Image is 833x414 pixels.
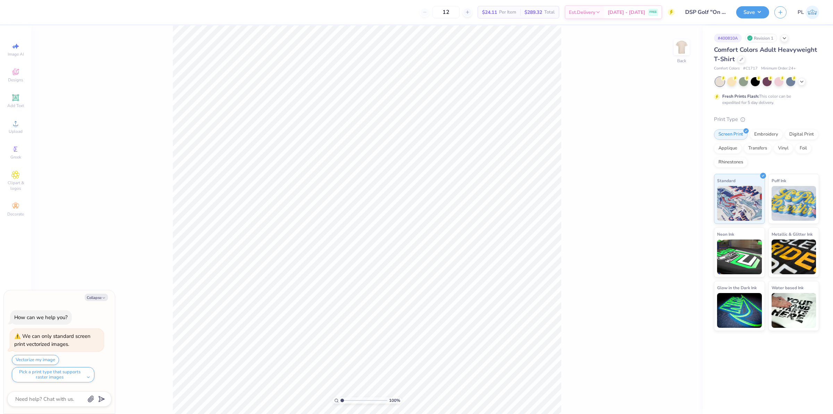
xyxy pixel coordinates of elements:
img: Puff Ink [772,186,816,221]
div: Screen Print [714,129,748,140]
span: Neon Ink [717,230,734,238]
button: Pick a print type that supports raster images [12,367,94,382]
button: Vectorize my image [12,355,59,365]
span: Image AI [8,51,24,57]
span: # C1717 [743,66,758,72]
img: Standard [717,186,762,221]
span: Glow in the Dark Ink [717,284,757,291]
div: Applique [714,143,742,154]
span: Per Item [499,9,516,16]
span: FREE [649,10,657,15]
img: Water based Ink [772,293,816,328]
div: Foil [795,143,811,154]
strong: Fresh Prints Flash: [722,94,759,99]
span: Add Text [7,103,24,108]
input: – – [432,6,460,18]
span: Puff Ink [772,177,786,184]
span: Standard [717,177,735,184]
img: Pamela Lois Reyes [806,6,819,19]
button: Collapse [85,294,108,301]
div: Back [677,58,686,64]
span: PL [798,8,804,16]
div: Embroidery [750,129,783,140]
button: Save [736,6,769,18]
div: Vinyl [774,143,793,154]
img: Metallic & Glitter Ink [772,240,816,274]
span: Minimum Order: 24 + [761,66,796,72]
div: Print Type [714,115,819,123]
img: Glow in the Dark Ink [717,293,762,328]
span: Upload [9,129,23,134]
span: [DATE] - [DATE] [608,9,645,16]
span: $24.11 [482,9,497,16]
div: Rhinestones [714,157,748,168]
div: Revision 1 [745,34,777,42]
div: # 400810A [714,34,742,42]
input: Untitled Design [680,5,731,19]
span: Greek [10,154,21,160]
span: Decorate [7,211,24,217]
a: PL [798,6,819,19]
div: Transfers [744,143,772,154]
span: Total [544,9,555,16]
span: Metallic & Glitter Ink [772,230,813,238]
div: This color can be expedited for 5 day delivery. [722,93,808,106]
span: Water based Ink [772,284,803,291]
img: Back [675,40,689,54]
span: Designs [8,77,23,83]
span: Est. Delivery [569,9,595,16]
div: How can we help you? [14,314,68,321]
span: Clipart & logos [3,180,28,191]
span: Comfort Colors Adult Heavyweight T-Shirt [714,46,817,63]
span: $289.32 [524,9,542,16]
span: 100 % [389,397,400,404]
div: We can only standard screen print vectorized images. [14,333,91,348]
div: Digital Print [785,129,818,140]
img: Neon Ink [717,240,762,274]
span: Comfort Colors [714,66,740,72]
